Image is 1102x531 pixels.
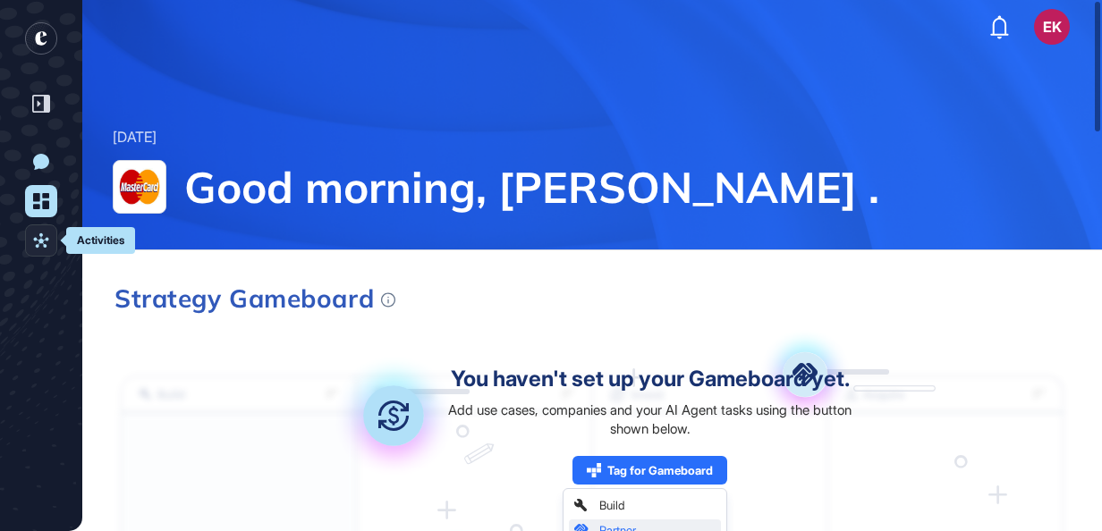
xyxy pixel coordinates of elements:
div: entrapeer-logo [25,22,57,55]
img: Mastercard Türkiye-logo [114,161,165,213]
div: [DATE] [113,126,157,149]
span: Good morning, [PERSON_NAME] . [184,160,1070,214]
div: Add use cases, companies and your AI Agent tasks using the button shown below. [439,400,860,438]
a: Activities [25,224,57,257]
img: invest.bd05944b.svg [335,357,453,475]
button: EK [1034,9,1070,45]
img: partner.aac698ea.svg [760,330,850,419]
div: Strategy Gameboard [114,286,395,311]
div: You haven't set up your Gameboard yet. [451,368,850,390]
